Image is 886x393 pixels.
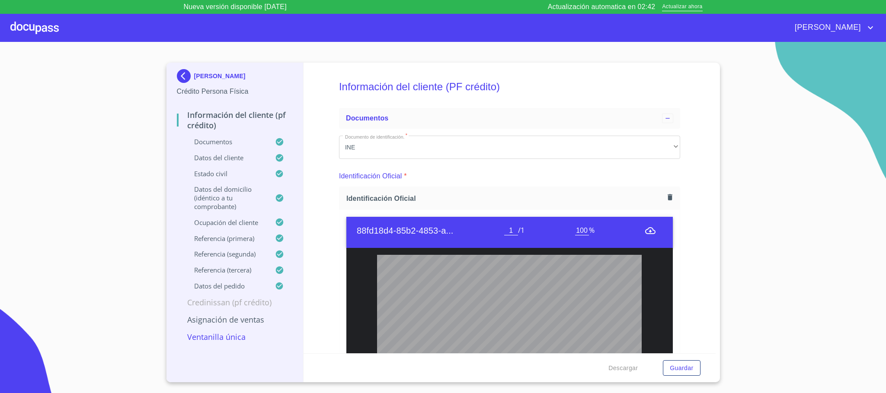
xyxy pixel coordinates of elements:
[663,360,700,376] button: Guardar
[177,69,293,86] div: [PERSON_NAME]
[177,297,293,307] p: Credinissan (PF crédito)
[177,266,275,274] p: Referencia (tercera)
[184,2,287,12] p: Nueva versión disponible [DATE]
[177,137,275,146] p: Documentos
[177,332,293,342] p: Ventanilla única
[177,218,275,227] p: Ocupación del Cliente
[177,69,194,83] img: Docupass spot blue
[608,363,638,374] span: Descargar
[194,73,246,79] p: [PERSON_NAME]
[346,194,664,203] span: Identificación Oficial
[177,250,275,258] p: Referencia (segunda)
[589,225,595,235] span: %
[346,114,388,122] span: Documentos
[339,108,680,129] div: Documentos
[177,110,293,130] p: Información del cliente (PF crédito)
[339,69,680,105] h5: Información del cliente (PF crédito)
[670,363,693,374] span: Guardar
[548,2,656,12] p: Actualización automatica en 02:42
[177,185,275,211] p: Datos del domicilio (idéntico a tu comprobante)
[177,86,293,97] p: Crédito Persona Física
[177,153,275,162] p: Datos del cliente
[177,234,275,243] p: Referencia (primera)
[645,225,656,236] button: menu
[518,225,525,235] span: / 1
[357,224,504,238] h6: 88fd18d4-85b2-4853-a...
[177,169,275,178] p: Estado Civil
[605,360,641,376] button: Descargar
[339,171,402,181] p: Identificación Oficial
[788,21,865,35] span: [PERSON_NAME]
[177,314,293,325] p: Asignación de Ventas
[662,3,702,12] span: Actualizar ahora
[788,21,876,35] button: account of current user
[339,136,680,159] div: INE
[177,282,275,290] p: Datos del pedido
